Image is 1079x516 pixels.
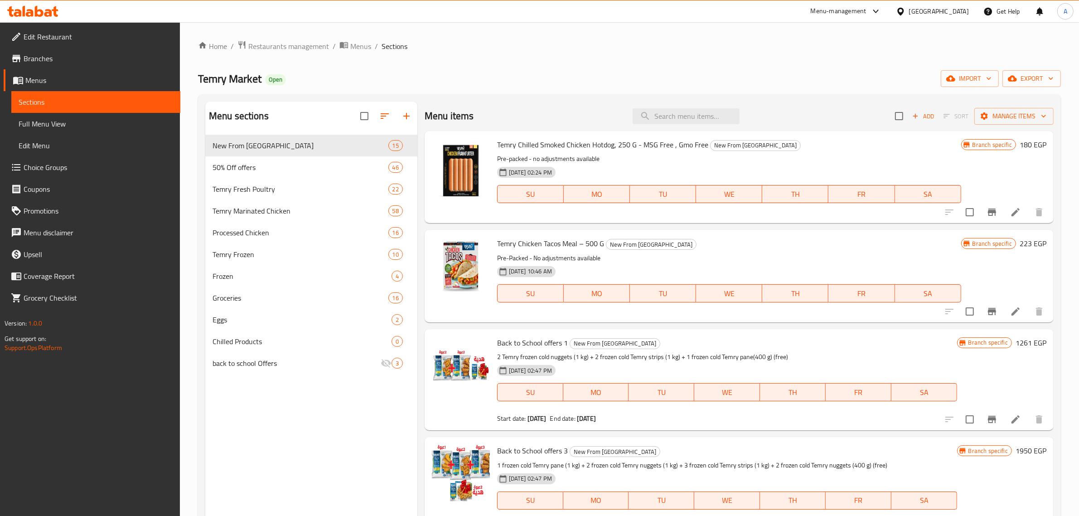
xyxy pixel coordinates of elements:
[205,178,417,200] div: Temry Fresh Poultry22
[389,163,402,172] span: 46
[497,351,957,363] p: 2 Temry frozen cold nuggets (1 kg) + 2 frozen cold Temry strips (1 kg) + 1 frozen cold Temry pane...
[895,494,953,507] span: SA
[700,188,759,201] span: WE
[389,185,402,194] span: 22
[890,107,909,126] span: Select section
[355,107,374,126] span: Select all sections
[567,287,626,300] span: MO
[392,358,403,369] div: items
[381,358,392,369] svg: Inactive section
[265,74,286,85] div: Open
[24,184,173,195] span: Coupons
[629,383,694,401] button: TU
[389,294,402,302] span: 16
[634,188,692,201] span: TU
[396,105,417,127] button: Add section
[4,26,180,48] a: Edit Restaurant
[213,249,388,260] div: Temry Frozen
[11,113,180,135] a: Full Menu View
[497,138,708,151] span: Temry Chilled Smoked Chicken Hotdog, 250 G - MSG Free , Gmo Free
[633,108,740,124] input: search
[231,41,234,52] li: /
[1002,70,1061,87] button: export
[24,53,173,64] span: Branches
[982,111,1046,122] span: Manage items
[205,309,417,331] div: Eggs2
[205,287,417,309] div: Groceries16
[948,73,992,84] span: import
[392,271,403,282] div: items
[527,413,547,424] b: [DATE]
[392,336,403,347] div: items
[28,317,42,329] span: 1.0.0
[432,444,490,502] img: Back to School offers 3
[248,41,329,52] span: Restaurants management
[981,201,1003,223] button: Branch-specific-item
[711,140,800,151] span: New From [GEOGRAPHIC_DATA]
[388,140,403,151] div: items
[1010,207,1021,218] a: Edit menu item
[505,366,556,375] span: [DATE] 02:47 PM
[497,460,957,471] p: 1 frozen cold Temry pane (1 kg) + 2 frozen cold Temry nuggets (1 kg) + 3 frozen cold Temry strips...
[700,287,759,300] span: WE
[198,68,261,89] span: Temry Market
[762,185,828,203] button: TH
[826,383,891,401] button: FR
[1064,6,1067,16] span: A
[696,284,762,302] button: WE
[388,205,403,216] div: items
[205,265,417,287] div: Frozen4
[710,140,801,151] div: New From Temry
[960,203,979,222] span: Select to update
[425,109,474,123] h2: Menu items
[25,75,173,86] span: Menus
[632,386,691,399] span: TU
[960,302,979,321] span: Select to update
[497,153,961,165] p: Pre-packed - no adjustments available
[4,69,180,91] a: Menus
[570,446,660,457] div: New From Temry
[1028,409,1050,430] button: delete
[1010,306,1021,317] a: Edit menu item
[941,70,999,87] button: import
[374,105,396,127] span: Sort sections
[505,474,556,483] span: [DATE] 02:47 PM
[974,108,1054,125] button: Manage items
[4,48,180,69] a: Branches
[213,271,392,282] div: Frozen
[981,301,1003,322] button: Branch-specific-item
[766,287,825,300] span: TH
[24,31,173,42] span: Edit Restaurant
[497,413,526,424] span: Start date:
[11,135,180,156] a: Edit Menu
[1020,237,1046,250] h6: 223 EGP
[205,243,417,265] div: Temry Frozen10
[213,227,388,238] div: Processed Chicken
[634,287,692,300] span: TU
[895,284,961,302] button: SA
[630,185,696,203] button: TU
[213,205,388,216] div: Temry Marinated Chicken
[911,111,935,122] span: Add
[5,342,62,354] a: Support.OpsPlatform
[899,188,958,201] span: SA
[501,287,560,300] span: SU
[388,162,403,173] div: items
[497,336,568,350] span: Back to School offers 1
[694,383,760,401] button: WE
[237,40,329,52] a: Restaurants management
[350,41,371,52] span: Menus
[909,6,969,16] div: [GEOGRAPHIC_DATA]
[213,292,388,303] span: Groceries
[19,140,173,151] span: Edit Menu
[388,249,403,260] div: items
[899,287,958,300] span: SA
[388,292,403,303] div: items
[567,188,626,201] span: MO
[24,227,173,238] span: Menu disclaimer
[333,41,336,52] li: /
[969,239,1016,248] span: Branch specific
[632,494,691,507] span: TU
[766,188,825,201] span: TH
[375,41,378,52] li: /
